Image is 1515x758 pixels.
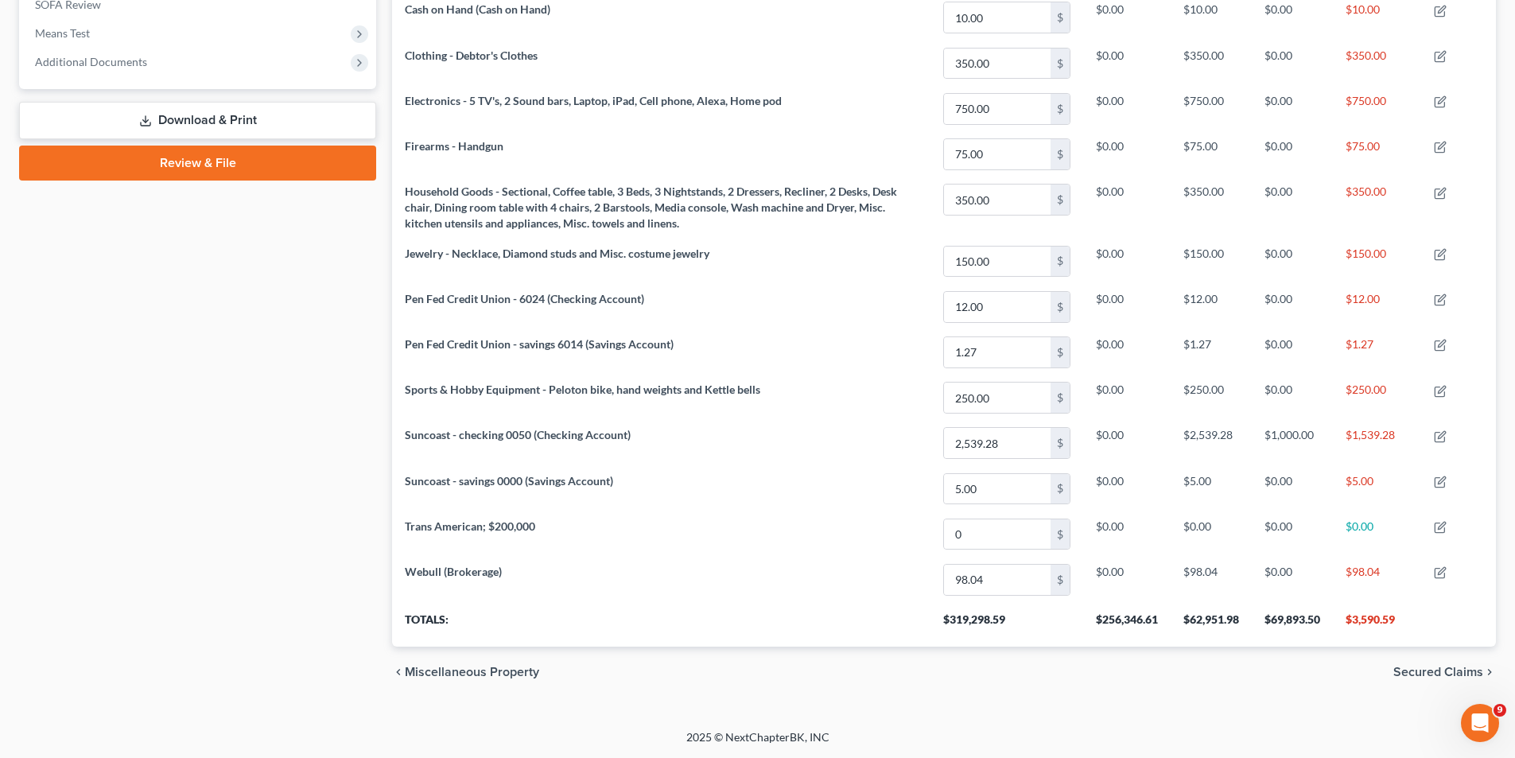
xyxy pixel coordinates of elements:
td: $0.00 [1252,177,1333,238]
span: Pen Fed Credit Union - 6024 (Checking Account) [405,292,644,305]
span: Electronics - 5 TV's, 2 Sound bars, Laptop, iPad, Cell phone, Alexa, Home pod [405,94,782,107]
th: $256,346.61 [1083,602,1171,647]
td: $0.00 [1083,466,1171,511]
td: $0.00 [1083,284,1171,329]
td: $0.00 [1083,511,1171,557]
span: Jewelry - Necklace, Diamond studs and Misc. costume jewelry [405,247,709,260]
th: $3,590.59 [1333,602,1421,647]
button: chevron_left Miscellaneous Property [392,666,539,678]
td: $0.00 [1333,511,1421,557]
td: $750.00 [1171,86,1252,131]
iframe: Intercom live chat [1461,704,1499,742]
span: Suncoast - savings 0000 (Savings Account) [405,474,613,488]
div: $ [1051,139,1070,169]
td: $0.00 [1252,284,1333,329]
input: 0.00 [944,139,1051,169]
div: $ [1051,185,1070,215]
th: $69,893.50 [1252,602,1333,647]
td: $0.00 [1252,41,1333,86]
a: Review & File [19,146,376,181]
td: $98.04 [1333,557,1421,602]
div: $ [1051,565,1070,595]
span: Webull (Brokerage) [405,565,502,578]
td: $350.00 [1171,41,1252,86]
td: $350.00 [1333,41,1421,86]
td: $250.00 [1171,375,1252,420]
td: $0.00 [1252,375,1333,420]
span: Trans American; $200,000 [405,519,535,533]
div: $ [1051,474,1070,504]
input: 0.00 [944,565,1051,595]
span: 9 [1494,704,1506,717]
td: $350.00 [1171,177,1252,238]
td: $75.00 [1333,131,1421,177]
div: $ [1051,292,1070,322]
span: Means Test [35,26,90,40]
input: 0.00 [944,428,1051,458]
div: $ [1051,383,1070,413]
span: Additional Documents [35,55,147,68]
button: Secured Claims chevron_right [1393,666,1496,678]
i: chevron_right [1483,666,1496,678]
td: $0.00 [1083,86,1171,131]
span: Sports & Hobby Equipment - Peloton bike, hand weights and Kettle bells [405,383,760,396]
td: $1,539.28 [1333,421,1421,466]
input: 0.00 [944,519,1051,550]
td: $12.00 [1171,284,1252,329]
td: $0.00 [1171,511,1252,557]
td: $12.00 [1333,284,1421,329]
th: Totals: [392,602,930,647]
input: 0.00 [944,247,1051,277]
td: $0.00 [1083,557,1171,602]
div: $ [1051,94,1070,124]
div: $ [1051,519,1070,550]
span: Secured Claims [1393,666,1483,678]
td: $0.00 [1083,239,1171,284]
td: $75.00 [1171,131,1252,177]
input: 0.00 [944,337,1051,367]
span: Cash on Hand (Cash on Hand) [405,2,550,16]
td: $0.00 [1083,375,1171,420]
td: $0.00 [1252,131,1333,177]
input: 0.00 [944,49,1051,79]
th: $319,298.59 [930,602,1083,647]
td: $1.27 [1333,329,1421,375]
input: 0.00 [944,94,1051,124]
td: $0.00 [1083,421,1171,466]
td: $0.00 [1083,41,1171,86]
td: $1,000.00 [1252,421,1333,466]
td: $0.00 [1083,177,1171,238]
input: 0.00 [944,292,1051,322]
i: chevron_left [392,666,405,678]
td: $0.00 [1252,511,1333,557]
td: $0.00 [1252,239,1333,284]
td: $0.00 [1252,466,1333,511]
td: $150.00 [1171,239,1252,284]
td: $250.00 [1333,375,1421,420]
span: Clothing - Debtor's Clothes [405,49,538,62]
td: $5.00 [1333,466,1421,511]
input: 0.00 [944,2,1051,33]
td: $1.27 [1171,329,1252,375]
div: $ [1051,337,1070,367]
td: $350.00 [1333,177,1421,238]
td: $750.00 [1333,86,1421,131]
input: 0.00 [944,185,1051,215]
div: 2025 © NextChapterBK, INC [305,729,1211,758]
span: Suncoast - checking 0050 (Checking Account) [405,428,631,441]
td: $5.00 [1171,466,1252,511]
td: $0.00 [1252,86,1333,131]
td: $2,539.28 [1171,421,1252,466]
input: 0.00 [944,383,1051,413]
td: $0.00 [1252,329,1333,375]
td: $150.00 [1333,239,1421,284]
th: $62,951.98 [1171,602,1252,647]
span: Pen Fed Credit Union - savings 6014 (Savings Account) [405,337,674,351]
a: Download & Print [19,102,376,139]
td: $0.00 [1083,131,1171,177]
span: Household Goods - Sectional, Coffee table, 3 Beds, 3 Nightstands, 2 Dressers, Recliner, 2 Desks, ... [405,185,897,230]
div: $ [1051,247,1070,277]
div: $ [1051,49,1070,79]
td: $0.00 [1252,557,1333,602]
div: $ [1051,2,1070,33]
